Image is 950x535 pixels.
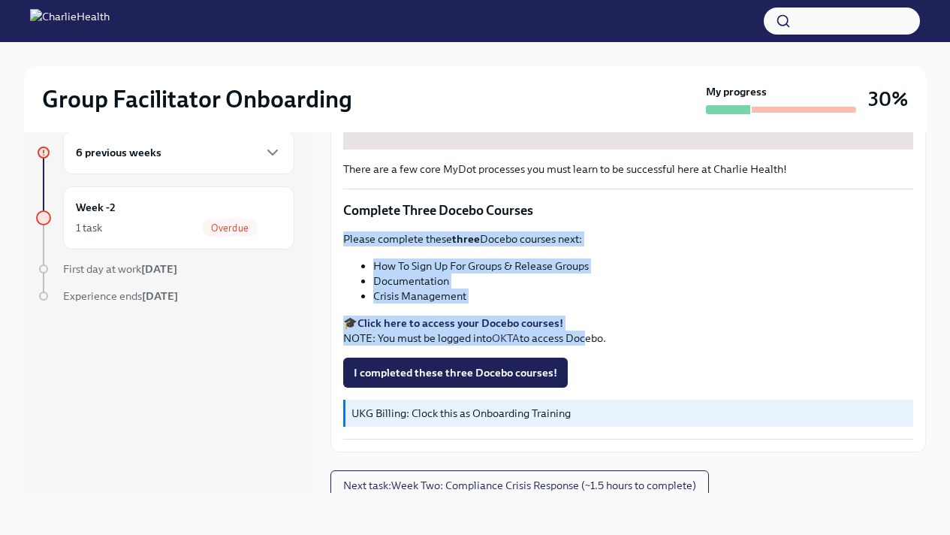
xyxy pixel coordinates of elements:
[76,220,102,235] div: 1 task
[343,231,913,246] p: Please complete these Docebo courses next:
[76,144,161,161] h6: 6 previous weeks
[76,199,116,216] h6: Week -2
[330,470,709,500] button: Next task:Week Two: Compliance Crisis Response (~1.5 hours to complete)
[141,262,177,276] strong: [DATE]
[452,232,480,246] strong: three
[343,358,568,388] button: I completed these three Docebo courses!
[63,289,178,303] span: Experience ends
[142,289,178,303] strong: [DATE]
[343,316,913,346] p: 🎓 NOTE: You must be logged into to access Docebo.
[706,84,767,99] strong: My progress
[343,162,913,177] p: There are a few core MyDot processes you must learn to be successful here at Charlie Health!
[42,84,352,114] h2: Group Facilitator Onboarding
[343,478,696,493] span: Next task : Week Two: Compliance Crisis Response (~1.5 hours to complete)
[351,406,907,421] p: UKG Billing: Clock this as Onboarding Training
[343,201,913,219] p: Complete Three Docebo Courses
[36,186,294,249] a: Week -21 taskOverdue
[202,222,258,234] span: Overdue
[357,316,563,330] a: Click here to access your Docebo courses!
[492,331,520,345] a: OKTA
[63,131,294,174] div: 6 previous weeks
[30,9,110,33] img: CharlieHealth
[868,86,908,113] h3: 30%
[373,258,913,274] li: How To Sign Up For Groups & Release Groups
[373,274,913,289] li: Documentation
[354,365,557,380] span: I completed these three Docebo courses!
[36,261,294,277] a: First day at work[DATE]
[63,262,177,276] span: First day at work
[373,289,913,304] li: Crisis Management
